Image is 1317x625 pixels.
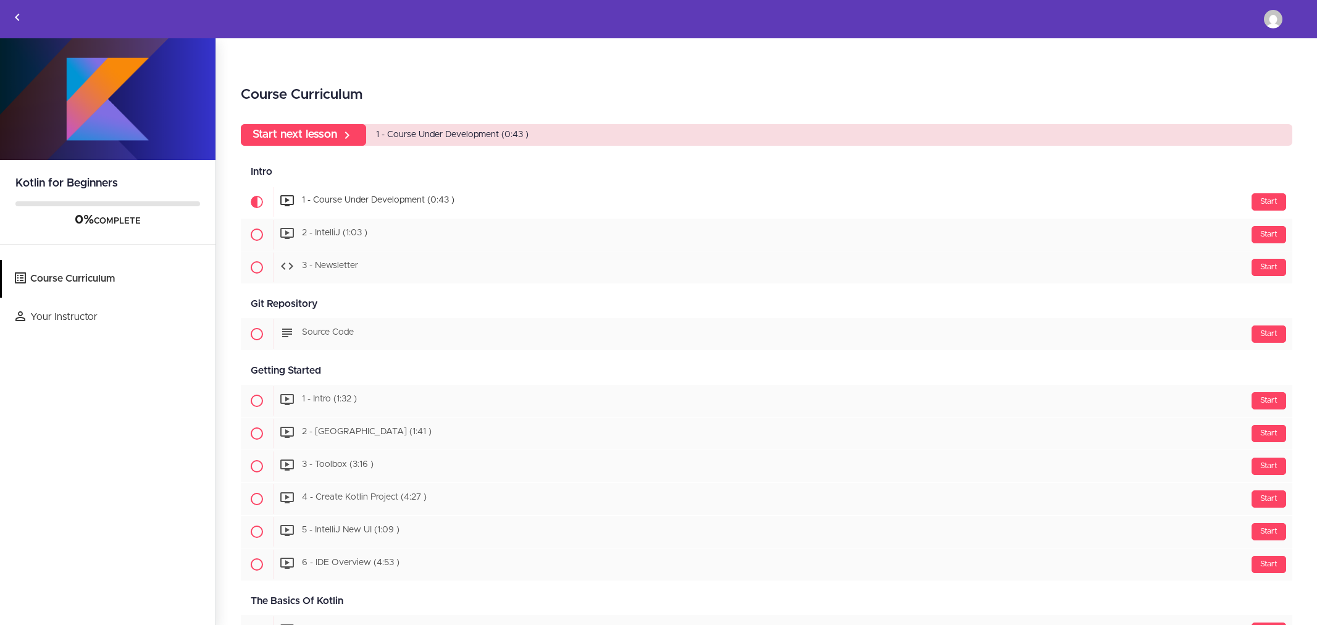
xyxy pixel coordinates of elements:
[1252,425,1286,442] div: Start
[1252,226,1286,243] div: Start
[241,357,1292,385] div: Getting Started
[241,290,1292,318] div: Git Repository
[2,298,215,336] a: Your Instructor
[1264,10,1282,28] img: idobrinov@gmail.com
[302,229,367,238] span: 2 - IntelliJ (1:03 )
[1252,325,1286,343] div: Start
[302,395,357,404] span: 1 - Intro (1:32 )
[241,450,1292,482] a: Start 3 - Toolbox (3:16 )
[302,329,354,337] span: Source Code
[376,130,529,139] span: 1 - Course Under Development (0:43 )
[241,251,1292,283] a: Start 3 - Newsletter
[302,559,399,568] span: 6 - IDE Overview (4:53 )
[241,516,1292,548] a: Start 5 - IntelliJ New UI (1:09 )
[241,483,1292,515] a: Start 4 - Create Kotlin Project (4:27 )
[302,196,454,205] span: 1 - Course Under Development (0:43 )
[2,260,215,298] a: Course Curriculum
[302,428,432,437] span: 2 - [GEOGRAPHIC_DATA] (1:41 )
[1252,556,1286,573] div: Start
[1252,392,1286,409] div: Start
[1252,259,1286,276] div: Start
[302,461,374,469] span: 3 - Toolbox (3:16 )
[15,212,200,229] div: COMPLETE
[10,10,25,25] svg: Back to courses
[241,385,1292,417] a: Start 1 - Intro (1:32 )
[241,548,1292,581] a: Start 6 - IDE Overview (4:53 )
[241,186,273,218] span: Current item
[1,1,34,38] a: Back to courses
[302,526,399,535] span: 5 - IntelliJ New UI (1:09 )
[1252,193,1286,211] div: Start
[241,158,1292,186] div: Intro
[241,417,1292,450] a: Start 2 - [GEOGRAPHIC_DATA] (1:41 )
[241,85,1292,106] h2: Course Curriculum
[241,124,366,146] a: Start next lesson
[1252,490,1286,508] div: Start
[302,262,358,271] span: 3 - Newsletter
[241,587,1292,615] div: The Basics Of Kotlin
[1252,458,1286,475] div: Start
[241,186,1292,218] a: Current item Start 1 - Course Under Development (0:43 )
[1252,523,1286,540] div: Start
[241,318,1292,350] a: Start Source Code
[241,219,1292,251] a: Start 2 - IntelliJ (1:03 )
[302,493,427,502] span: 4 - Create Kotlin Project (4:27 )
[75,214,94,226] span: 0%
